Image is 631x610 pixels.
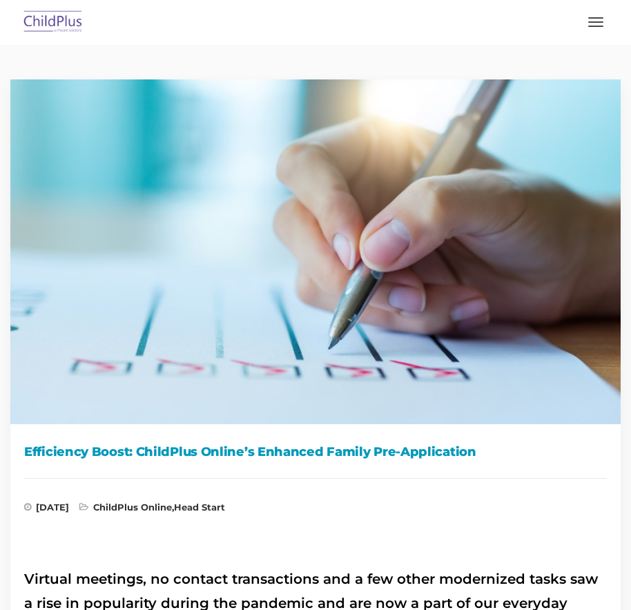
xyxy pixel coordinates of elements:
h1: Efficiency Boost: ChildPlus Online’s Enhanced Family Pre-Application [24,441,607,462]
span: , [79,503,225,517]
a: Head Start [174,502,225,513]
span: [DATE] [24,503,69,517]
a: ChildPlus Online [93,502,172,513]
img: ChildPlus by Procare Solutions [21,6,86,39]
